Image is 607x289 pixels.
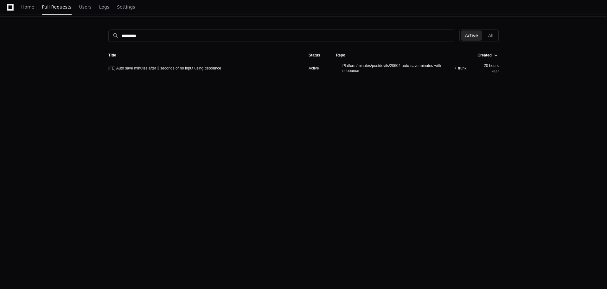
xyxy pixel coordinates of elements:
div: Title [108,53,298,58]
div: Created [477,53,497,58]
div: Active [309,66,326,71]
mat-icon: search [112,32,119,39]
div: Title [108,53,116,58]
span: Logs [99,5,109,9]
div: Created [477,53,492,58]
span: Settings [117,5,135,9]
div: 20 hours ago [476,63,499,73]
span: Users [79,5,92,9]
a: [FE] Auto save minutes after 3 seconds of no input using debounce [108,66,221,71]
th: Repo [331,49,472,61]
div: Status [309,53,326,58]
span: Pull Requests [42,5,71,9]
span: Platform/minutes/postdevils/20604-auto-save-minutes-with-debounce [342,63,450,73]
button: All [484,30,497,41]
button: Active [461,30,482,41]
span: trunk [458,66,467,71]
span: Home [21,5,34,9]
div: Status [309,53,320,58]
